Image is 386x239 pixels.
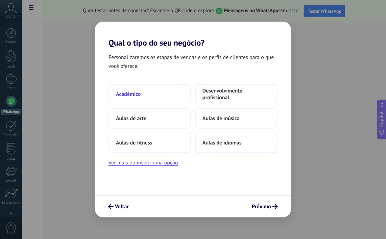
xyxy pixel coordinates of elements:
span: Desenvolvimento profissional [202,87,270,101]
span: Aulas de arte [116,115,146,122]
span: Aulas de música [202,115,240,122]
span: Próximo [252,204,271,209]
button: Voltar [105,201,132,212]
button: Aulas de música [195,108,278,129]
button: Aulas de arte [108,108,191,129]
h2: Qual o tipo do seu negócio? [95,22,291,48]
span: Personalizaremos as etapas de vendas e os perfis de clientes para o que você oferece. [108,53,278,71]
span: Aulas de idiomas [202,139,242,146]
button: Aulas de fitness [108,133,191,153]
button: Próximo [249,201,281,212]
span: Acadêmico [116,91,141,98]
span: Voltar [115,204,129,209]
button: Ver mais ou inserir uma opção [108,158,178,167]
button: Aulas de idiomas [195,133,278,153]
button: Desenvolvimento profissional [195,84,278,104]
span: Aulas de fitness [116,139,152,146]
button: Acadêmico [108,84,191,104]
